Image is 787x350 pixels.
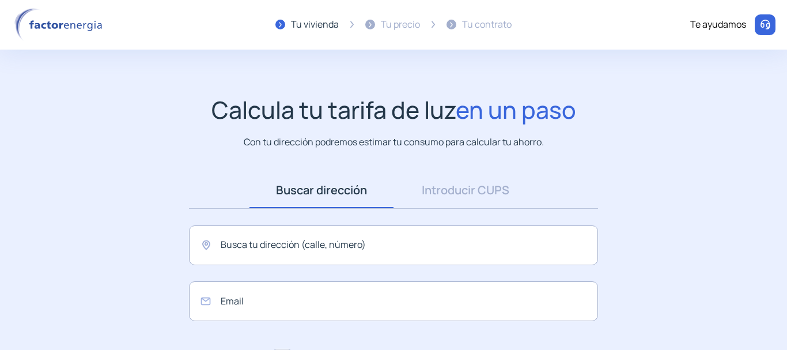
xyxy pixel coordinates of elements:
[393,172,538,208] a: Introducir CUPS
[462,17,512,32] div: Tu contrato
[211,96,576,124] h1: Calcula tu tarifa de luz
[690,17,746,32] div: Te ayudamos
[759,19,771,31] img: llamar
[244,135,544,149] p: Con tu dirección podremos estimar tu consumo para calcular tu ahorro.
[12,8,109,42] img: logo factor
[249,172,393,208] a: Buscar dirección
[456,93,576,126] span: en un paso
[381,17,420,32] div: Tu precio
[291,17,339,32] div: Tu vivienda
